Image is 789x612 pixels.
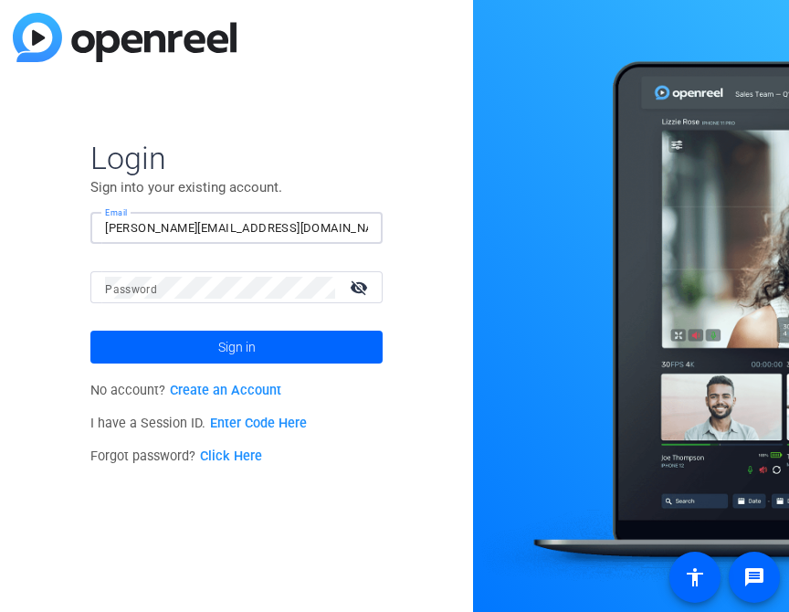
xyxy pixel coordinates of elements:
[90,331,383,364] button: Sign in
[105,217,368,239] input: Enter Email Address
[90,416,307,431] span: I have a Session ID.
[339,274,383,301] mat-icon: visibility_off
[743,566,765,588] mat-icon: message
[90,139,383,177] span: Login
[13,13,237,62] img: blue-gradient.svg
[684,566,706,588] mat-icon: accessibility
[210,416,307,431] a: Enter Code Here
[218,324,256,370] span: Sign in
[90,383,281,398] span: No account?
[200,448,262,464] a: Click Here
[105,207,128,217] mat-label: Email
[90,448,262,464] span: Forgot password?
[90,177,383,197] p: Sign into your existing account.
[105,283,157,296] mat-label: Password
[170,383,281,398] a: Create an Account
